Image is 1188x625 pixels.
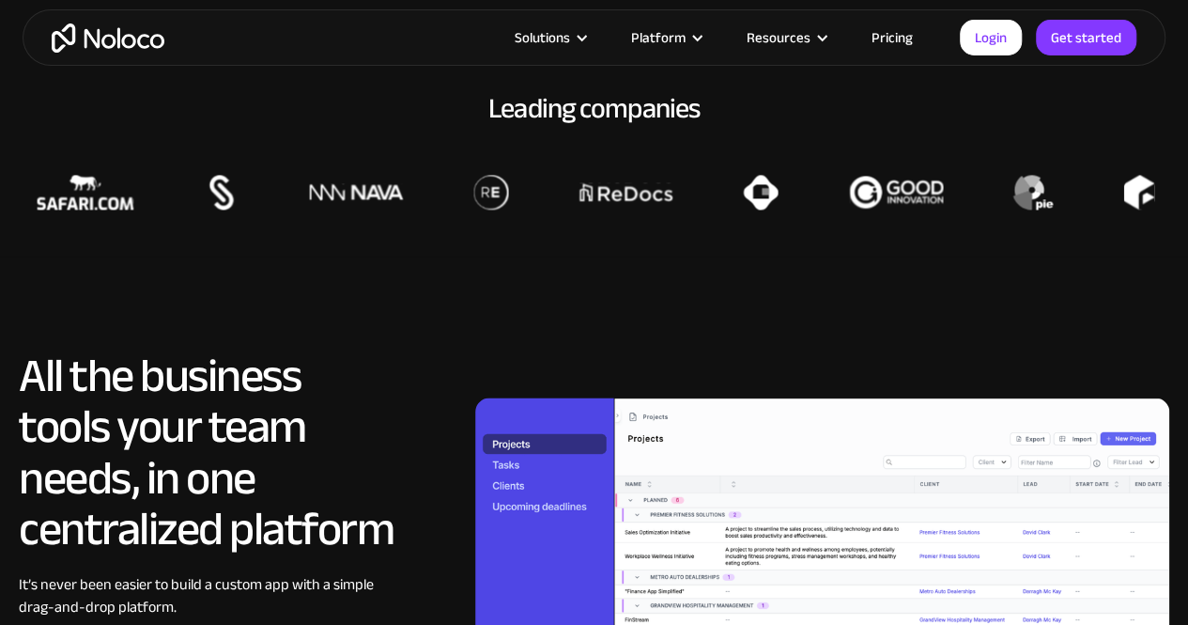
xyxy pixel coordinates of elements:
div: Platform [608,25,723,50]
a: home [52,23,164,53]
div: Resources [747,25,810,50]
div: Platform [631,25,686,50]
div: Solutions [515,25,570,50]
div: Resources [723,25,848,50]
a: Pricing [848,25,936,50]
h2: All the business tools your team needs, in one centralized platform [19,351,394,554]
a: Login [960,20,1022,55]
div: Solutions [491,25,608,50]
a: Get started [1036,20,1136,55]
